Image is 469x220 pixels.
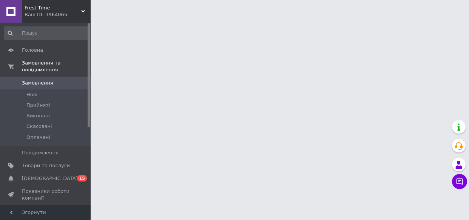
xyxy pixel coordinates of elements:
[22,175,78,182] span: [DEMOGRAPHIC_DATA]
[77,175,87,182] span: 15
[26,112,50,119] span: Виконані
[22,60,91,73] span: Замовлення та повідомлення
[22,162,70,169] span: Товари та послуги
[26,102,50,109] span: Прийняті
[25,11,91,18] div: Ваш ID: 3964065
[26,123,52,130] span: Скасовані
[25,5,81,11] span: Frest Time
[22,188,70,202] span: Показники роботи компанії
[22,80,53,86] span: Замовлення
[26,134,50,141] span: Оплачені
[26,91,37,98] span: Нові
[452,174,467,189] button: Чат з покупцем
[4,26,89,40] input: Пошук
[22,47,43,54] span: Головна
[22,149,59,156] span: Повідомлення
